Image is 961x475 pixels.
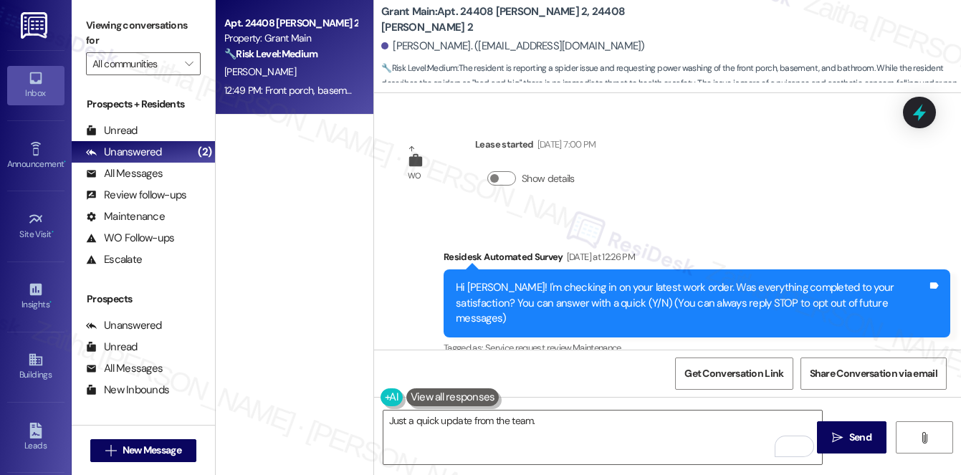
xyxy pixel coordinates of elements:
i:  [185,58,193,69]
i:  [105,445,116,456]
a: Insights • [7,277,64,316]
a: Site Visit • [7,207,64,246]
div: (2) [194,141,215,163]
div: Maintenance [86,209,165,224]
button: New Message [90,439,196,462]
div: New Inbounds [86,383,169,398]
a: Inbox [7,66,64,105]
label: Viewing conversations for [86,14,201,52]
button: Send [817,421,886,454]
div: [DATE] at 12:26 PM [563,249,635,264]
span: : The resident is reporting a spider issue and requesting power washing of the front porch, basem... [381,61,961,107]
div: Hi [PERSON_NAME]! I'm checking in on your latest work order. Was everything completed to your sat... [456,280,927,326]
span: Share Conversation via email [810,366,937,381]
span: Send [849,430,871,445]
span: Maintenance [573,342,621,354]
i:  [919,432,929,443]
div: Unanswered [86,318,162,333]
div: Lease started [475,137,596,157]
strong: 🔧 Risk Level: Medium [381,62,457,74]
span: Get Conversation Link [684,366,783,381]
div: Residesk Automated Survey [444,249,950,269]
div: Tagged as: [444,337,950,358]
div: WO [408,168,421,183]
div: All Messages [86,166,163,181]
i:  [832,432,843,443]
div: Unread [86,123,138,138]
div: Prospects + Residents [72,97,215,112]
label: Show details [522,171,575,186]
span: Service request review , [485,342,573,354]
button: Get Conversation Link [675,358,793,390]
img: ResiDesk Logo [21,12,50,39]
strong: 🔧 Risk Level: Medium [224,47,317,60]
div: Prospects [72,292,215,307]
span: [PERSON_NAME] [224,65,296,78]
span: • [52,227,54,237]
div: Residents [72,423,215,438]
div: Apt. 24408 [PERSON_NAME] 2, 24408 [PERSON_NAME] 2 [224,16,357,31]
span: • [64,157,66,167]
b: Grant Main: Apt. 24408 [PERSON_NAME] 2, 24408 [PERSON_NAME] 2 [381,4,668,35]
input: All communities [92,52,178,75]
div: All Messages [86,361,163,376]
span: • [49,297,52,307]
textarea: To enrich screen reader interactions, please activate Accessibility in Grammarly extension settings [383,411,822,464]
span: New Message [123,443,181,458]
div: Property: Grant Main [224,31,357,46]
div: Escalate [86,252,142,267]
div: [PERSON_NAME]. ([EMAIL_ADDRESS][DOMAIN_NAME]) [381,39,645,54]
div: 12:49 PM: Front porch, basement,bathroom [224,84,403,97]
div: Unread [86,340,138,355]
div: [DATE] 7:00 PM [534,137,596,152]
div: Review follow-ups [86,188,186,203]
div: WO Follow-ups [86,231,174,246]
a: Leads [7,418,64,457]
button: Share Conversation via email [800,358,947,390]
div: Unanswered [86,145,162,160]
a: Buildings [7,347,64,386]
